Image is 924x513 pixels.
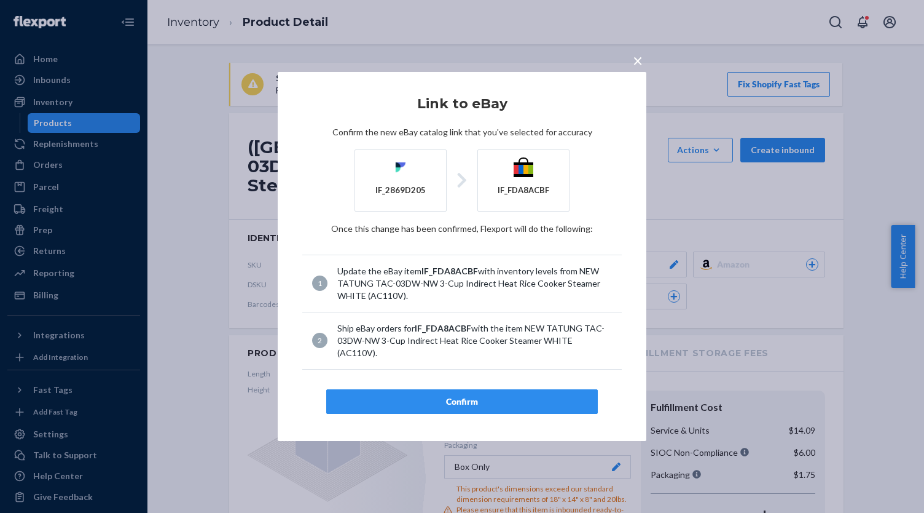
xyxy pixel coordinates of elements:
[326,389,598,414] button: Confirm
[633,50,643,71] span: ×
[498,185,549,196] div: IF_FDA8ACBF
[415,323,471,333] span: IF_FDA8ACBF
[337,322,612,359] div: Ship eBay orders for with the item NEW TATUNG TAC-03DW-NW 3-Cup Indirect Heat Rice Cooker Steamer...
[302,126,622,138] p: Confirm the new eBay catalog link that you've selected for accuracy
[375,185,426,196] div: IF_2869D205
[302,97,622,111] h2: Link to eBay
[337,265,612,302] div: Update the eBay item with inventory levels from NEW TATUNG TAC-03DW-NW 3-Cup Indirect Heat Rice C...
[312,333,327,348] div: 2
[421,266,478,276] span: IF_FDA8ACBF
[312,276,327,291] div: 1
[391,157,410,177] img: Flexport logo
[302,223,622,235] p: Once this change has been confirmed, Flexport will do the following:
[337,396,587,408] div: Confirm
